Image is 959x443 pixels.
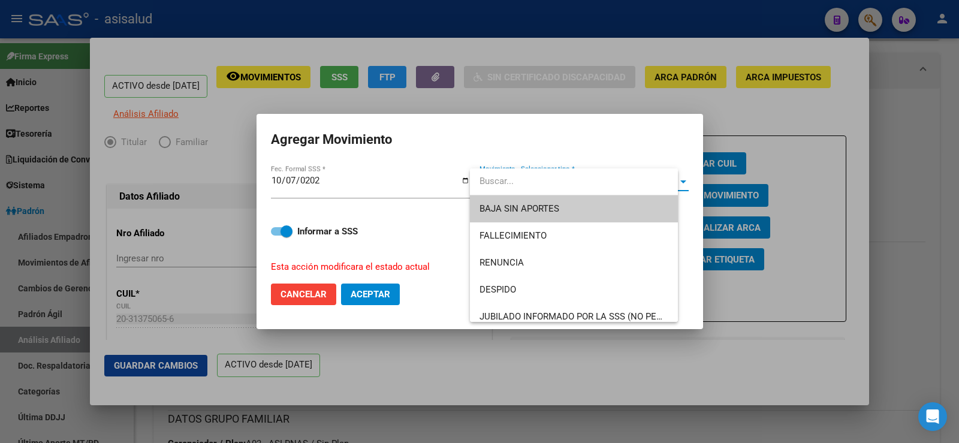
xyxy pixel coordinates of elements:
[479,284,516,295] span: DESPIDO
[479,203,559,214] span: BAJA SIN APORTES
[918,402,947,431] div: Open Intercom Messenger
[479,257,524,268] span: RENUNCIA
[479,311,704,322] span: JUBILADO INFORMADO POR LA SSS (NO PENSIONADO)
[470,168,678,195] input: dropdown search
[479,230,547,241] span: FALLECIMIENTO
